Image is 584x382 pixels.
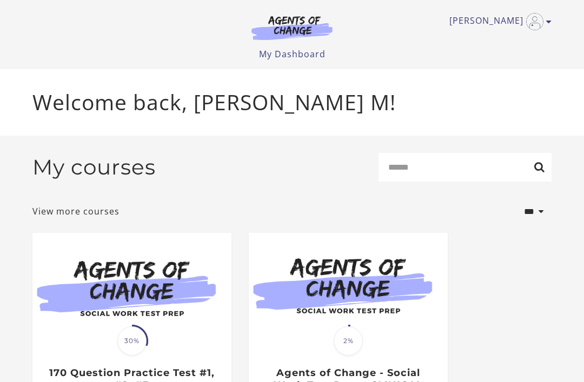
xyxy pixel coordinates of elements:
a: View more courses [32,205,120,218]
h2: My courses [32,155,156,180]
a: My Dashboard [259,48,326,60]
a: Toggle menu [449,13,546,30]
span: 2% [334,326,363,356]
span: 30% [117,326,147,356]
p: Welcome back, [PERSON_NAME] M! [32,86,552,118]
img: Agents of Change Logo [240,15,344,40]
